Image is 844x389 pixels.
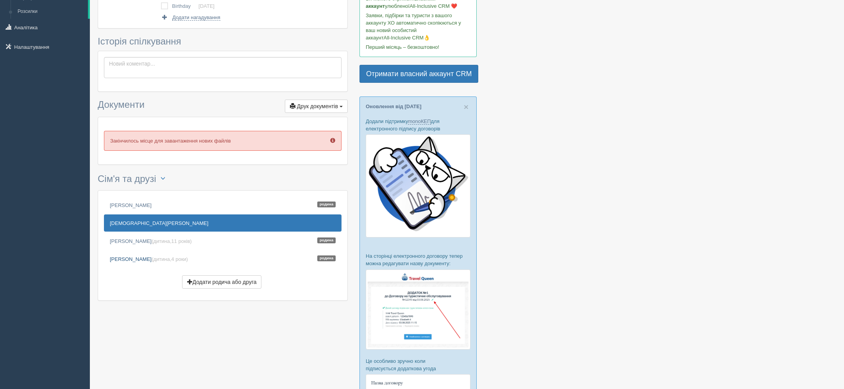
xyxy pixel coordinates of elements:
span: (дитина, ) [152,256,188,262]
span: All-Inclusive CRM👌 [384,35,430,41]
a: [PERSON_NAME]Родина [104,196,342,214]
span: × [464,102,468,111]
h3: Документи [98,100,348,113]
span: All-Inclusive CRM ❤️ [409,3,457,9]
a: [DEMOGRAPHIC_DATA][PERSON_NAME] [104,214,342,232]
a: [DATE] [198,3,215,9]
span: Родина [317,237,336,243]
span: Друк документів [297,103,338,109]
p: Додали підтримку для електронного підпису договорів [366,118,470,132]
span: 4 роки [171,256,186,262]
span: Додати нагадування [172,14,220,21]
button: Close [464,103,468,111]
a: Отримати власний аккаунт CRM [359,65,478,83]
p: Перший місяць – безкоштовно! [366,43,470,51]
span: Родина [317,202,336,207]
a: Додати нагадування [161,14,220,21]
a: monoКЕП [408,118,431,125]
button: Додати родича або друга [182,275,262,289]
span: Родина [317,255,336,261]
h3: Сім'я та друзі [98,173,348,186]
h3: Історія спілкування [98,36,348,46]
span: (дитина, ) [152,238,192,244]
td: Birthday [172,1,198,12]
span: 11 років [171,238,190,244]
p: На сторінці електронного договору тепер можна редагувати назву документу: [366,252,470,267]
button: Друк документів [285,100,348,113]
a: Розсилки [14,5,88,19]
p: Це особливо зручно коли підписується додаткова угода [366,357,470,372]
img: %D0%B5%D0%BB%D0%B5%D0%BA%D1%82%D1%80%D0%BE%D0%BD%D0%BD%D0%B8%D0%B9-%D0%B4%D0%BE%D0%B3%D0%BE%D0%B2... [366,269,470,350]
p: Заявки, підбірки та туристи з вашого аккаунту ХО автоматично скопіюються у ваш новий особистий ак... [366,12,470,41]
img: monocat.avif [366,134,470,237]
a: [PERSON_NAME](дитина,11 років) Родина [104,232,342,250]
a: Оновлення від [DATE] [366,103,422,109]
p: Закінчилось місце для завантаження нових файлів [104,131,342,151]
a: [PERSON_NAME](дитина,4 роки) Родина [104,250,342,268]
